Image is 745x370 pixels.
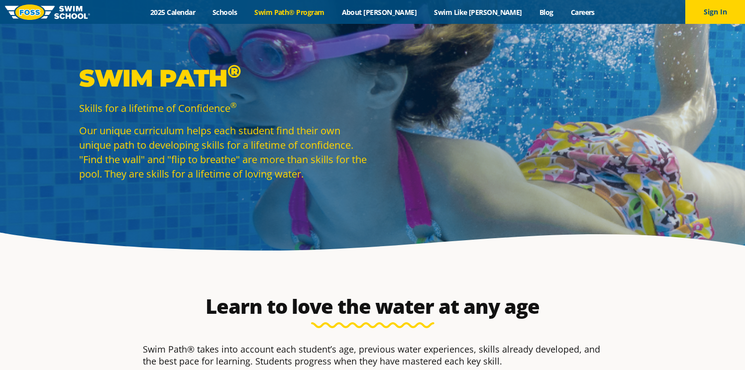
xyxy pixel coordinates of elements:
a: Swim Path® Program [246,7,333,17]
p: Swim Path® takes into account each student’s age, previous water experiences, skills already deve... [143,343,603,367]
p: Skills for a lifetime of Confidence [79,101,368,115]
a: 2025 Calendar [142,7,204,17]
a: Careers [562,7,603,17]
p: Our unique curriculum helps each student find their own unique path to developing skills for a li... [79,123,368,181]
h2: Learn to love the water at any age [138,294,608,318]
sup: ® [227,60,241,82]
a: Blog [531,7,562,17]
a: Schools [204,7,246,17]
sup: ® [230,100,236,110]
img: FOSS Swim School Logo [5,4,90,20]
p: Swim Path [79,63,368,93]
a: Swim Like [PERSON_NAME] [426,7,531,17]
a: About [PERSON_NAME] [333,7,426,17]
